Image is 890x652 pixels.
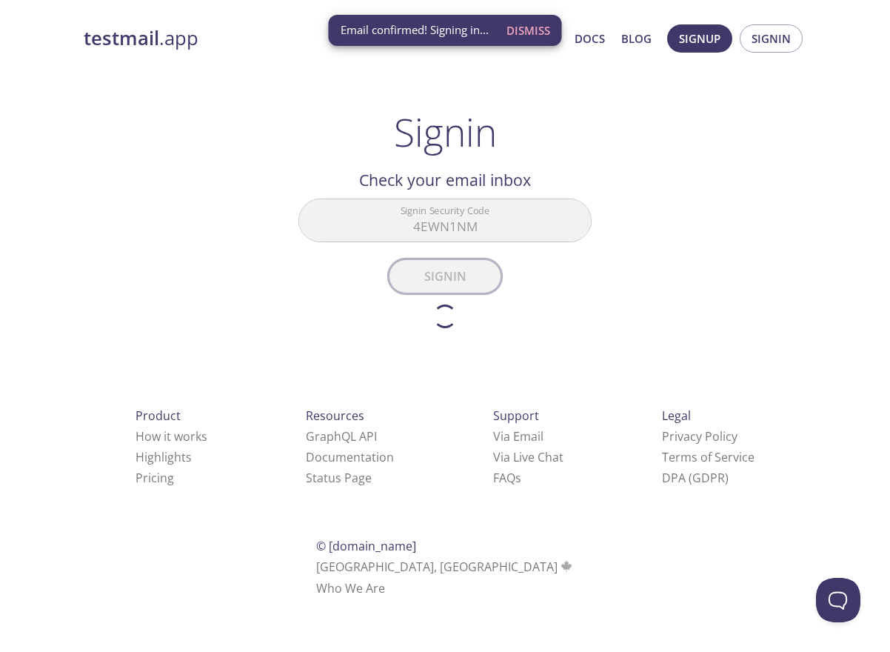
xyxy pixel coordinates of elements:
a: Who We Are [316,580,385,596]
span: [GEOGRAPHIC_DATA], [GEOGRAPHIC_DATA] [316,559,575,575]
a: Via Email [493,428,543,445]
span: Signin [752,29,791,48]
span: Support [493,408,539,424]
a: Status Page [306,470,372,486]
a: Blog [621,29,652,48]
span: Product [135,408,181,424]
span: Resources [306,408,364,424]
a: DPA (GDPR) [662,470,729,486]
iframe: Help Scout Beacon - Open [816,578,860,622]
span: © [DOMAIN_NAME] [316,538,416,554]
a: How it works [135,428,207,445]
a: Documentation [306,449,394,465]
button: Signup [667,24,732,53]
span: Dismiss [506,21,550,40]
button: Dismiss [501,16,556,44]
strong: testmail [84,25,159,51]
span: s [515,470,521,486]
h2: Check your email inbox [298,167,592,193]
a: GraphQL API [306,428,377,445]
a: testmail.app [84,26,432,51]
h1: Signin [394,110,497,154]
span: Legal [662,408,691,424]
a: Via Live Chat [493,449,563,465]
a: Pricing [135,470,174,486]
a: Terms of Service [662,449,755,465]
a: Docs [575,29,605,48]
button: Signin [740,24,803,53]
a: FAQ [493,470,521,486]
span: Email confirmed! Signing in... [341,22,489,38]
a: Highlights [135,449,192,465]
span: Signup [679,29,720,48]
a: Privacy Policy [662,428,737,445]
